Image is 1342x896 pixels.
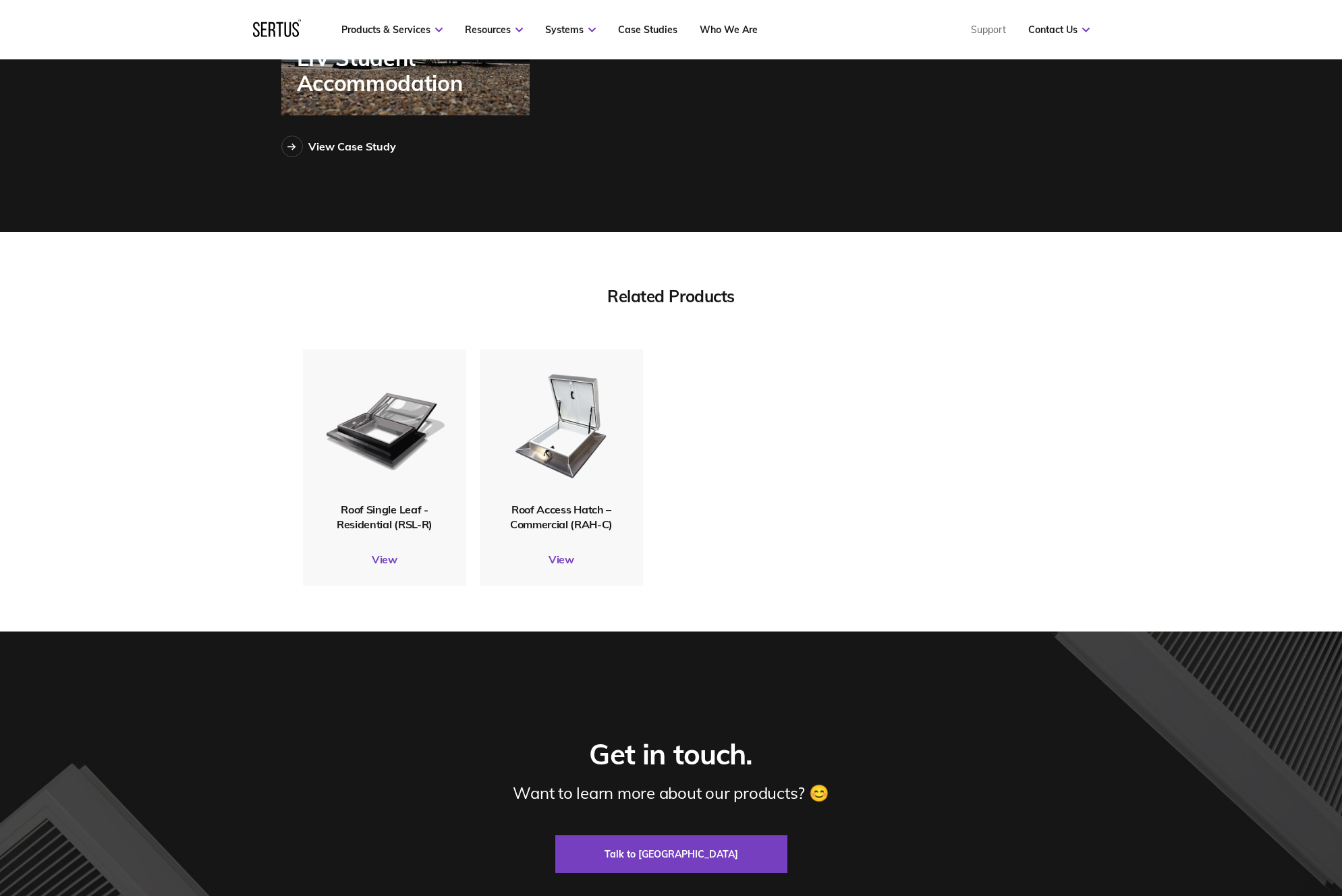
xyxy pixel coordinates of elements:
[337,503,432,531] span: Roof Single Leaf - Residential (RSL-R)
[509,503,612,531] span: Roof Access Hatch – Commercial (RAH-C)
[1028,24,1090,36] a: Contact Us
[480,553,643,566] a: View
[297,46,530,95] div: LIV Student Accommodation
[513,783,829,803] div: Want to learn more about our products? 😊
[555,835,787,873] a: Talk to [GEOGRAPHIC_DATA]
[589,737,752,773] div: Get in touch.
[308,140,396,153] div: View Case Study
[545,24,596,36] a: Systems
[281,136,396,157] a: View Case Study
[618,24,677,36] a: Case Studies
[303,553,466,566] a: View
[303,286,1040,306] div: Related Products
[465,24,523,36] a: Resources
[341,24,443,36] a: Products & Services
[1275,831,1342,896] iframe: Chat Widget
[971,24,1006,36] a: Support
[700,24,758,36] a: Who We Are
